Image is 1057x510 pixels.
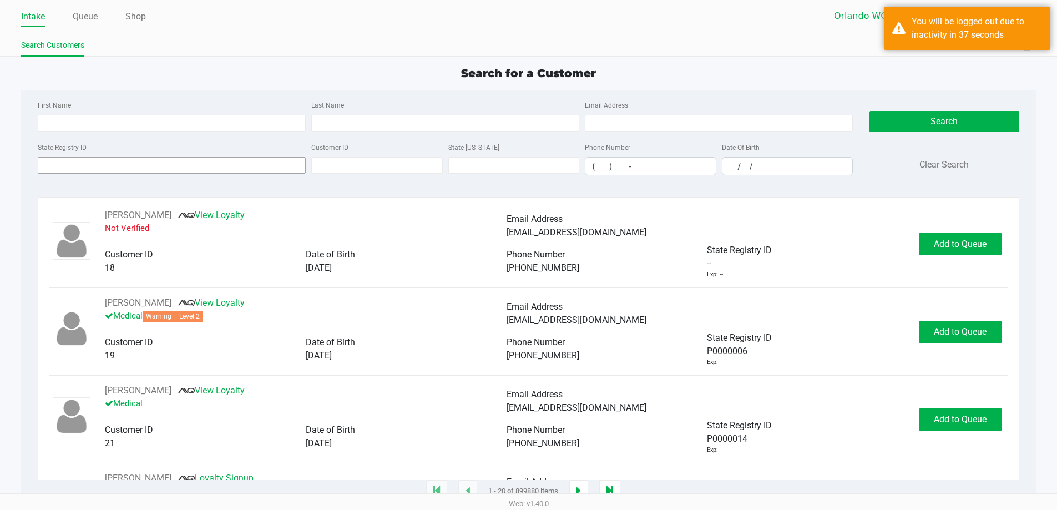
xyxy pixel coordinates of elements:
a: Intake [21,9,45,24]
span: [DATE] [306,350,332,361]
span: Customer ID [105,337,153,347]
app-submit-button: Previous [458,480,477,502]
button: See customer info [105,472,171,485]
label: State Registry ID [38,143,87,153]
span: State Registry ID [707,420,772,431]
span: Date of Birth [306,425,355,435]
a: View Loyalty [178,385,245,396]
label: Phone Number [585,143,630,153]
span: Date of Birth [306,337,355,347]
span: Web: v1.40.0 [509,499,549,508]
label: Last Name [311,100,344,110]
span: Orlando WC [834,9,942,23]
span: Email Address [507,301,563,312]
button: See customer info [105,296,171,310]
span: [EMAIL_ADDRESS][DOMAIN_NAME] [507,227,646,238]
div: You will be logged out due to inactivity in 37 seconds [912,15,1042,42]
label: Date Of Birth [722,143,760,153]
span: Warning – Level 2 [143,311,203,322]
span: [PHONE_NUMBER] [507,438,579,448]
span: P0000014 [707,432,747,446]
button: Search [869,111,1019,132]
span: State Registry ID [707,332,772,343]
span: [DATE] [306,438,332,448]
p: Medical [105,310,506,322]
span: [PHONE_NUMBER] [507,262,579,273]
span: [PHONE_NUMBER] [507,350,579,361]
span: Phone Number [507,425,565,435]
span: -- [707,257,711,270]
app-submit-button: Move to last page [599,480,620,502]
span: Customer ID [105,249,153,260]
span: P0000006 [707,345,747,358]
span: Email Address [507,214,563,224]
button: Add to Queue [919,321,1002,343]
button: Select [949,6,965,26]
a: Shop [125,9,146,24]
input: Format: MM/DD/YYYY [722,158,853,175]
p: Medical [105,397,506,410]
span: [DATE] [306,262,332,273]
button: See customer info [105,384,171,397]
label: First Name [38,100,71,110]
span: [EMAIL_ADDRESS][DOMAIN_NAME] [507,315,646,325]
span: State Registry ID [707,245,772,255]
app-submit-button: Next [569,480,588,502]
input: Format: (999) 999-9999 [585,158,716,175]
a: View Loyalty [178,210,245,220]
span: Email Address [507,389,563,400]
a: Search Customers [21,38,84,52]
span: Add to Queue [934,326,987,337]
span: 1 - 20 of 899880 items [488,486,558,497]
button: Clear Search [919,158,969,171]
span: Date of Birth [306,249,355,260]
label: Email Address [585,100,628,110]
span: Phone Number [507,337,565,347]
kendo-maskedtextbox: Format: MM/DD/YYYY [722,157,853,175]
span: Add to Queue [934,414,987,425]
button: Add to Queue [919,408,1002,431]
span: 19 [105,350,115,361]
a: Loyalty Signup [178,473,254,483]
a: View Loyalty [178,297,245,308]
span: Email Address [507,477,563,487]
kendo-maskedtextbox: Format: (999) 999-9999 [585,157,716,175]
span: [EMAIL_ADDRESS][DOMAIN_NAME] [507,402,646,413]
span: 18 [105,262,115,273]
a: Queue [73,9,98,24]
label: Customer ID [311,143,348,153]
span: Add to Queue [934,239,987,249]
div: Exp: -- [707,270,723,280]
div: Exp: -- [707,446,723,455]
span: Phone Number [507,249,565,260]
p: Not Verified [105,222,506,235]
span: 21 [105,438,115,448]
label: State [US_STATE] [448,143,499,153]
span: Customer ID [105,425,153,435]
span: Search for a Customer [461,67,596,80]
button: Add to Queue [919,233,1002,255]
div: Exp: -- [707,358,723,367]
button: See customer info [105,209,171,222]
app-submit-button: Move to first page [426,480,447,502]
